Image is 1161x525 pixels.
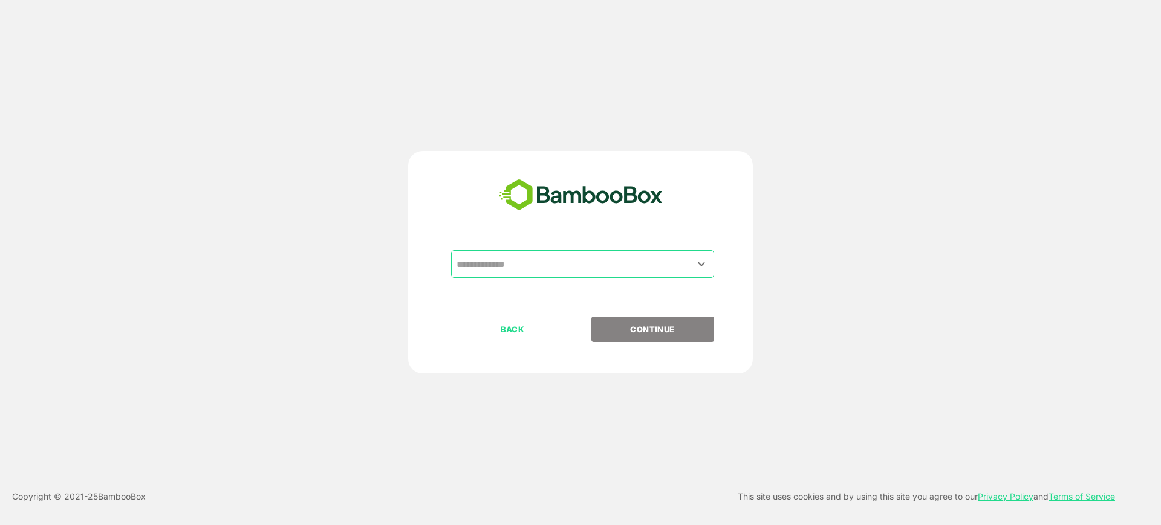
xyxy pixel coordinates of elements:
button: Open [694,256,710,272]
p: BACK [452,323,573,336]
a: Terms of Service [1049,491,1115,501]
img: bamboobox [492,175,669,215]
p: Copyright © 2021- 25 BambooBox [12,489,146,504]
a: Privacy Policy [978,491,1033,501]
p: CONTINUE [592,323,713,336]
p: This site uses cookies and by using this site you agree to our and [738,489,1115,504]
